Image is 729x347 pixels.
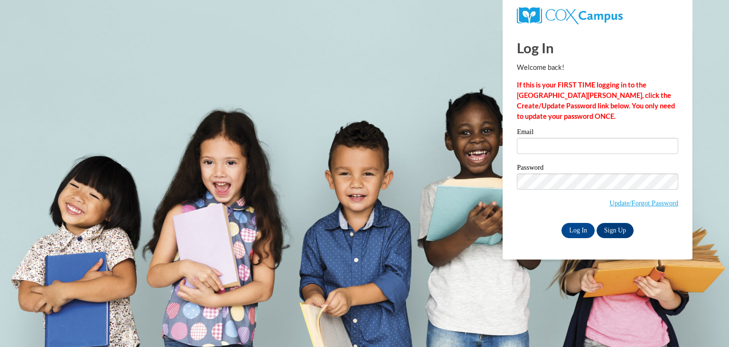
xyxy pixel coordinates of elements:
[517,164,678,173] label: Password
[517,38,678,58] h1: Log In
[561,223,595,238] input: Log In
[517,62,678,73] p: Welcome back!
[517,7,623,24] img: COX Campus
[597,223,634,238] a: Sign Up
[609,199,678,207] a: Update/Forgot Password
[517,128,678,138] label: Email
[517,81,675,120] strong: If this is your FIRST TIME logging in to the [GEOGRAPHIC_DATA][PERSON_NAME], click the Create/Upd...
[517,11,623,19] a: COX Campus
